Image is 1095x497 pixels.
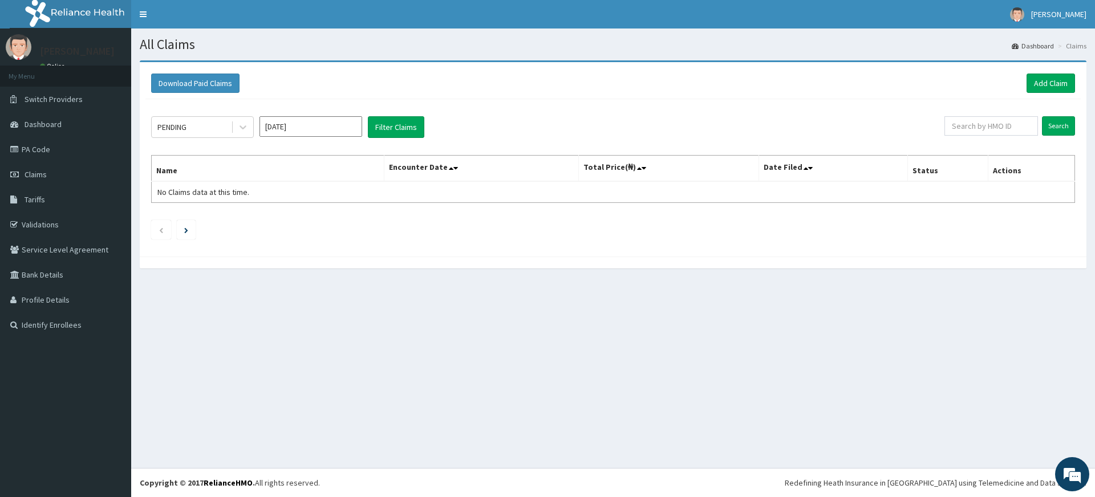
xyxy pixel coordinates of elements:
[131,468,1095,497] footer: All rights reserved.
[140,478,255,488] strong: Copyright © 2017 .
[159,225,164,235] a: Previous page
[785,477,1086,488] div: Redefining Heath Insurance in [GEOGRAPHIC_DATA] using Telemedicine and Data Science!
[151,74,240,93] button: Download Paid Claims
[140,37,1086,52] h1: All Claims
[25,94,83,104] span: Switch Providers
[907,156,988,182] th: Status
[384,156,578,182] th: Encounter Date
[40,46,115,56] p: [PERSON_NAME]
[204,478,253,488] a: RelianceHMO
[25,169,47,180] span: Claims
[157,121,186,133] div: PENDING
[157,187,249,197] span: No Claims data at this time.
[1031,9,1086,19] span: [PERSON_NAME]
[1055,41,1086,51] li: Claims
[25,194,45,205] span: Tariffs
[6,34,31,60] img: User Image
[578,156,759,182] th: Total Price(₦)
[25,119,62,129] span: Dashboard
[1010,7,1024,22] img: User Image
[259,116,362,137] input: Select Month and Year
[1042,116,1075,136] input: Search
[152,156,384,182] th: Name
[1027,74,1075,93] a: Add Claim
[944,116,1038,136] input: Search by HMO ID
[759,156,907,182] th: Date Filed
[40,62,67,70] a: Online
[988,156,1074,182] th: Actions
[368,116,424,138] button: Filter Claims
[184,225,188,235] a: Next page
[1012,41,1054,51] a: Dashboard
